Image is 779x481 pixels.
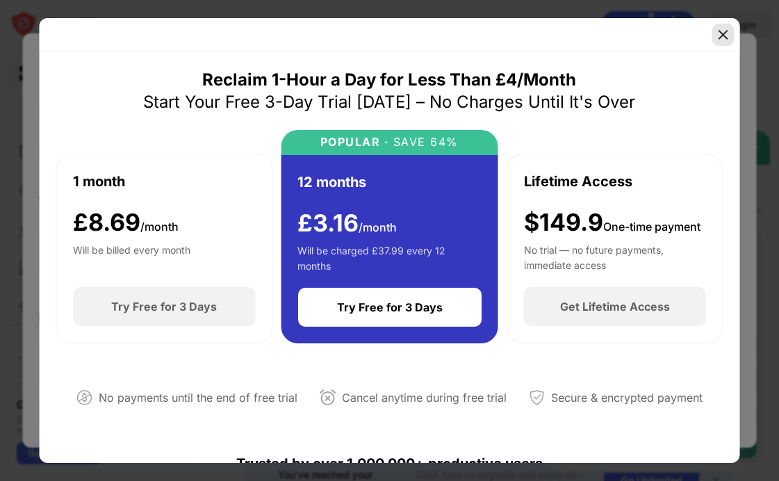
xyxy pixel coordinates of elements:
div: Try Free for 3 Days [111,300,217,313]
div: £ 8.69 [73,209,179,237]
div: Will be charged £37.99 every 12 months [297,243,481,271]
div: Start Your Free 3-Day Trial [DATE] – No Charges Until It's Over [143,91,635,113]
div: No payments until the end of free trial [99,388,297,408]
div: Reclaim 1-Hour a Day for Less Than £4/Month [202,69,576,91]
div: Try Free for 3 Days [336,300,442,314]
div: 1 month [73,171,125,192]
div: Secure & encrypted payment [551,388,703,408]
div: $149.9 [524,209,700,237]
div: Get Lifetime Access [560,300,670,313]
span: /month [140,220,179,234]
span: One-time payment [603,220,700,234]
div: SAVE 64% [388,136,459,149]
div: Will be billed every month [73,243,190,270]
div: Lifetime Access [524,171,632,192]
div: 12 months [297,172,366,193]
img: not-paying [76,389,93,406]
div: No trial — no future payments, immediate access [524,243,706,270]
img: secured-payment [529,389,546,406]
span: /month [359,220,397,234]
img: cancel-anytime [320,389,336,406]
div: Cancel anytime during free trial [342,388,507,408]
div: POPULAR · [320,136,389,149]
div: £ 3.16 [297,209,397,238]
